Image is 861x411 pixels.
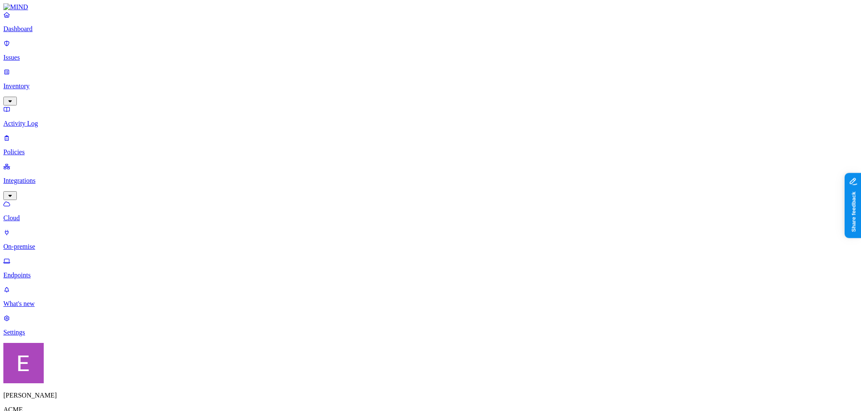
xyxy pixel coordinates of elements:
p: Dashboard [3,25,858,33]
p: Inventory [3,82,858,90]
a: Integrations [3,163,858,199]
p: Activity Log [3,120,858,127]
a: MIND [3,3,858,11]
a: Inventory [3,68,858,104]
p: Integrations [3,177,858,184]
a: Activity Log [3,105,858,127]
a: Dashboard [3,11,858,33]
p: On-premise [3,243,858,250]
a: Settings [3,314,858,336]
p: Cloud [3,214,858,222]
a: Cloud [3,200,858,222]
p: Settings [3,329,858,336]
a: What's new [3,286,858,308]
a: Issues [3,40,858,61]
a: Policies [3,134,858,156]
p: [PERSON_NAME] [3,392,858,399]
p: Endpoints [3,271,858,279]
p: What's new [3,300,858,308]
a: On-premise [3,229,858,250]
p: Policies [3,148,858,156]
img: Eran Barak [3,343,44,383]
img: MIND [3,3,28,11]
p: Issues [3,54,858,61]
a: Endpoints [3,257,858,279]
